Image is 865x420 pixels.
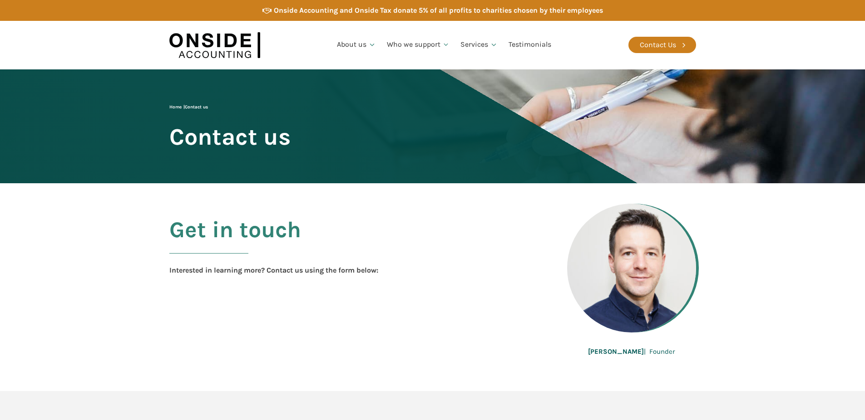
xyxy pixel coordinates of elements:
[274,5,603,16] div: Onside Accounting and Onside Tax donate 5% of all profits to charities chosen by their employees
[169,217,301,264] h2: Get in touch
[455,29,503,60] a: Services
[331,29,381,60] a: About us
[381,29,455,60] a: Who we support
[169,104,182,110] a: Home
[169,104,208,110] span: |
[185,104,208,110] span: Contact us
[588,346,675,357] div: | Founder
[169,124,291,149] span: Contact us
[640,39,676,51] div: Contact Us
[169,264,378,276] div: Interested in learning more? Contact us using the form below:
[588,347,644,356] b: [PERSON_NAME]
[628,37,696,53] a: Contact Us
[169,28,260,63] img: Onside Accounting
[503,29,557,60] a: Testimonials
